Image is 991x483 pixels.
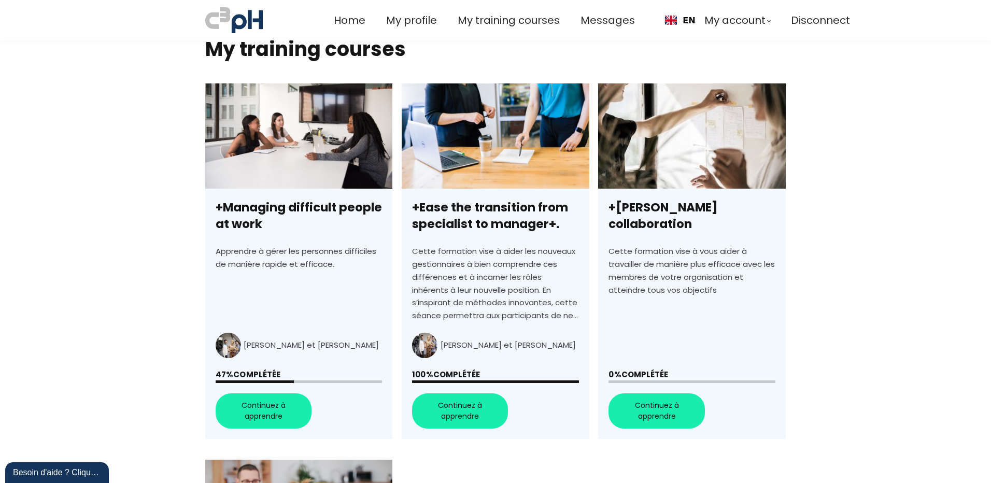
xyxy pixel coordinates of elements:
[665,16,696,25] a: EN
[5,460,111,483] iframe: chat widget
[791,12,850,29] a: Disconnect
[581,12,635,29] a: Messages
[656,8,704,32] div: Language Switcher
[458,12,560,29] a: My training courses
[665,16,677,25] img: English flag
[334,12,365,29] a: Home
[205,36,786,62] h2: My training courses
[386,12,437,29] a: My profile
[704,12,766,29] span: My account
[205,5,263,35] img: a70bc7685e0efc0bd0b04b3506828469.jpeg
[656,8,704,32] div: Language selected: English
